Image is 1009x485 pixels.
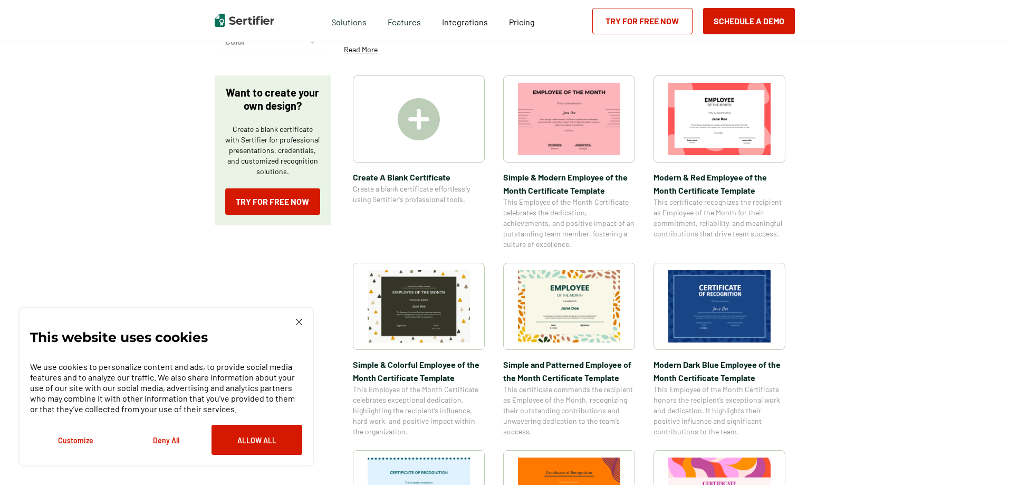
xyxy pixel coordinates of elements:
a: Pricing [509,14,535,27]
a: Simple & Modern Employee of the Month Certificate TemplateSimple & Modern Employee of the Month C... [503,75,635,250]
a: Modern Dark Blue Employee of the Month Certificate TemplateModern Dark Blue Employee of the Month... [654,263,785,437]
span: Simple & Colorful Employee of the Month Certificate Template [353,358,485,384]
span: This Employee of the Month Certificate celebrates exceptional dedication, highlighting the recipi... [353,384,485,437]
a: Simple & Colorful Employee of the Month Certificate TemplateSimple & Colorful Employee of the Mon... [353,263,485,437]
p: Create a blank certificate with Sertifier for professional presentations, credentials, and custom... [225,124,320,177]
img: Modern & Red Employee of the Month Certificate Template [668,83,771,155]
span: Simple & Modern Employee of the Month Certificate Template [503,170,635,197]
img: Modern Dark Blue Employee of the Month Certificate Template [668,270,771,343]
iframe: Chat Widget [956,434,1009,485]
a: Simple and Patterned Employee of the Month Certificate TemplateSimple and Patterned Employee of t... [503,263,635,437]
button: Customize [30,425,121,455]
button: Deny All [121,425,212,455]
p: This website uses cookies [30,332,208,343]
a: Modern & Red Employee of the Month Certificate TemplateModern & Red Employee of the Month Certifi... [654,75,785,250]
span: Integrations [442,17,488,27]
span: Solutions [331,14,367,27]
img: Create A Blank Certificate [398,98,440,140]
button: Schedule a Demo [703,8,795,34]
img: Simple & Modern Employee of the Month Certificate Template [518,83,620,155]
span: Create a blank certificate effortlessly using Sertifier’s professional tools. [353,184,485,205]
span: Create A Blank Certificate [353,170,485,184]
p: Read More [344,44,378,55]
span: Simple and Patterned Employee of the Month Certificate Template [503,358,635,384]
a: Try for Free Now [592,8,693,34]
a: Integrations [442,14,488,27]
p: We use cookies to personalize content and ads, to provide social media features and to analyze ou... [30,362,302,414]
span: This certificate recognizes the recipient as Employee of the Month for their commitment, reliabil... [654,197,785,239]
span: This certificate commends the recipient as Employee of the Month, recognizing their outstanding c... [503,384,635,437]
img: Sertifier | Digital Credentialing Platform [215,14,274,27]
span: This Employee of the Month Certificate celebrates the dedication, achievements, and positive impa... [503,197,635,250]
span: Modern Dark Blue Employee of the Month Certificate Template [654,358,785,384]
a: Try for Free Now [225,188,320,215]
img: Cookie Popup Close [296,319,302,325]
span: Features [388,14,421,27]
img: Simple and Patterned Employee of the Month Certificate Template [518,270,620,343]
img: Simple & Colorful Employee of the Month Certificate Template [368,270,470,343]
button: Allow All [212,425,302,455]
span: Pricing [509,17,535,27]
span: Modern & Red Employee of the Month Certificate Template [654,170,785,197]
p: Want to create your own design? [225,86,320,112]
span: This Employee of the Month Certificate honors the recipient’s exceptional work and dedication. It... [654,384,785,437]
